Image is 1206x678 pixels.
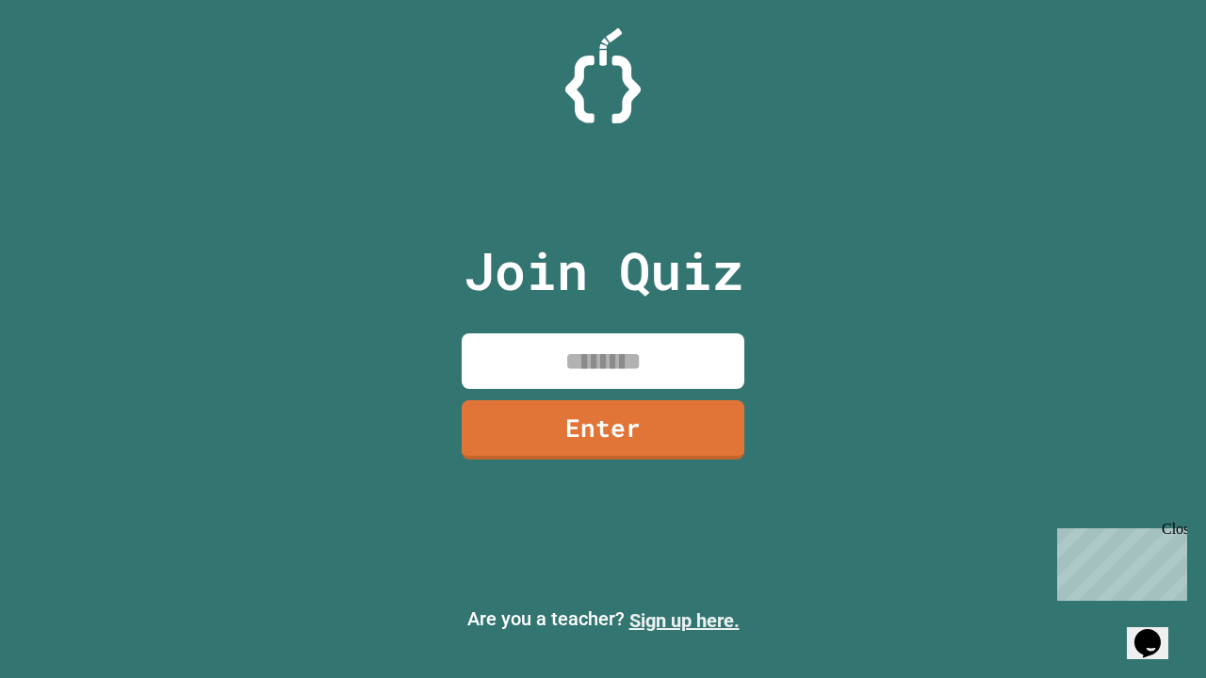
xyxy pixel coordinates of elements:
iframe: chat widget [1050,521,1187,601]
p: Join Quiz [464,232,743,310]
img: Logo.svg [565,28,641,123]
p: Are you a teacher? [15,605,1191,635]
a: Enter [462,400,744,460]
div: Chat with us now!Close [8,8,130,120]
a: Sign up here. [629,609,740,632]
iframe: chat widget [1127,603,1187,659]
